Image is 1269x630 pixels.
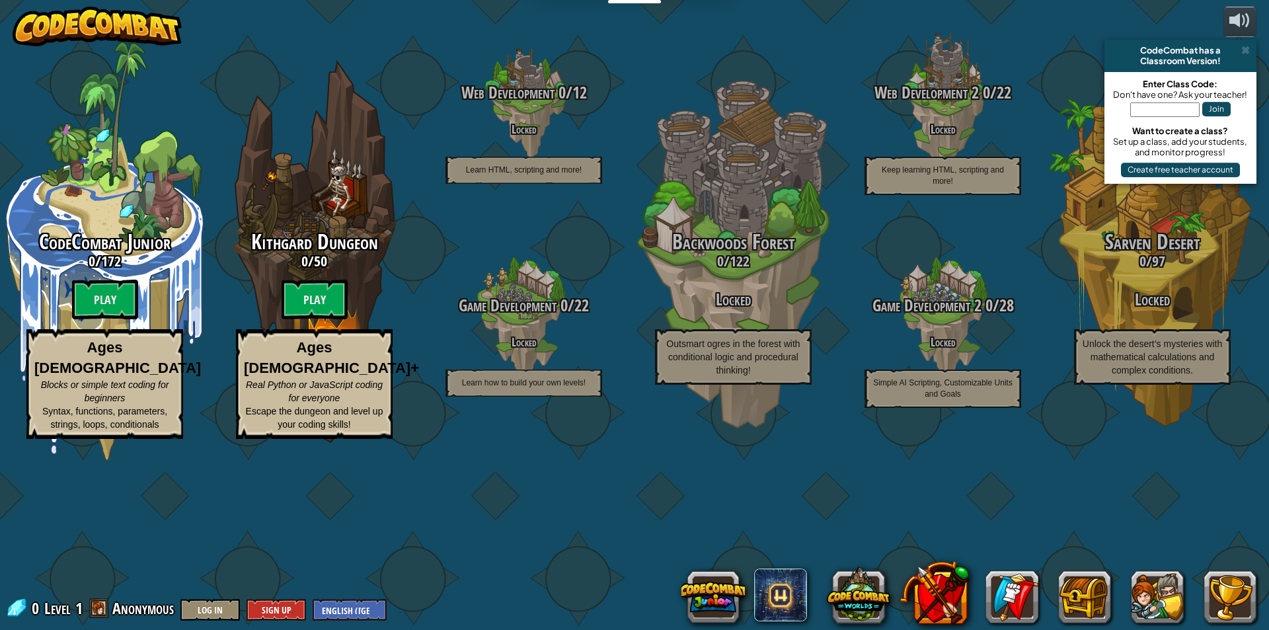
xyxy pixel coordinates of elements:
[979,81,990,104] span: 0
[557,294,568,317] span: 0
[314,251,327,271] span: 50
[466,165,582,175] span: Learn HTML, scripting and more!
[1110,45,1251,56] div: CodeCombat has a
[210,253,419,269] h3: /
[247,599,306,621] button: Sign Up
[246,379,383,403] span: Real Python or JavaScript coding for everyone
[244,339,419,376] strong: Ages [DEMOGRAPHIC_DATA]+
[1121,163,1240,177] button: Create free teacher account
[251,227,378,256] span: Kithgard Dungeon
[419,297,629,315] h3: /
[282,280,348,319] btn: Play
[666,338,800,375] span: Outsmart ogres in the forest with conditional logic and procedural thinking!
[419,84,629,102] h3: /
[717,251,724,271] span: 0
[1048,253,1257,269] h3: /
[42,406,167,430] span: Syntax, functions, parameters, strings, loops, conditionals
[180,599,240,621] button: Log In
[1223,7,1256,38] button: Adjust volume
[555,81,566,104] span: 0
[1111,136,1250,157] div: Set up a class, add your students, and monitor progress!
[838,297,1048,315] h3: /
[301,251,308,271] span: 0
[997,81,1011,104] span: 22
[730,251,750,271] span: 122
[1083,338,1222,375] span: Unlock the desert’s mysteries with mathematical calculations and complex conditions.
[1202,102,1231,116] button: Join
[574,294,589,317] span: 22
[32,598,43,619] span: 0
[981,294,993,317] span: 0
[462,378,586,387] span: Learn how to build your own levels!
[1111,79,1250,89] div: Enter Class Code:
[838,123,1048,136] h4: Locked
[44,598,71,619] span: Level
[34,339,201,376] strong: Ages [DEMOGRAPHIC_DATA]
[419,123,629,136] h4: Locked
[872,294,981,317] span: Game Development 2
[1110,56,1251,66] div: Classroom Version!
[629,253,838,269] h3: /
[672,227,795,256] span: Backwoods Forest
[246,406,383,430] span: Escape the dungeon and level up your coding skills!
[461,81,555,104] span: Web Development
[75,598,83,619] span: 1
[629,291,838,309] h3: Locked
[89,251,95,271] span: 0
[419,336,629,348] h4: Locked
[1111,89,1250,100] div: Don't have one? Ask your teacher!
[572,81,587,104] span: 12
[210,42,419,461] div: Complete previous world to unlock
[459,294,557,317] span: Game Development
[999,294,1014,317] span: 28
[41,379,169,403] span: Blocks or simple text coding for beginners
[838,84,1048,102] h3: /
[101,251,121,271] span: 172
[1111,126,1250,136] div: Want to create a class?
[838,336,1048,348] h4: Locked
[873,378,1013,399] span: Simple AI Scripting, Customizable Units and Goals
[874,81,979,104] span: Web Development 2
[1105,227,1200,256] span: Sarven Desert
[112,598,174,619] span: Anonymous
[882,165,1004,186] span: Keep learning HTML, scripting and more!
[1139,251,1146,271] span: 0
[39,227,171,256] span: CodeCombat Junior
[13,7,182,46] img: CodeCombat - Learn how to code by playing a game
[1048,291,1257,309] h3: Locked
[1152,251,1165,271] span: 97
[72,280,138,319] btn: Play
